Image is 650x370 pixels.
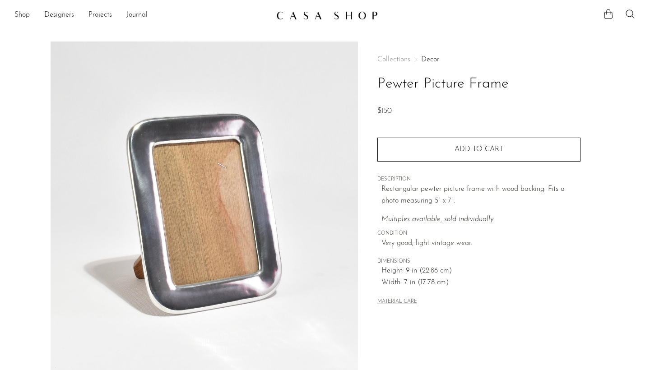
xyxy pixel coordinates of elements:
[455,146,503,153] span: Add to cart
[14,8,269,23] ul: NEW HEADER MENU
[381,265,580,277] span: Height: 9 in (22.86 cm)
[381,185,565,204] span: Fits a photo measuring 5" x 7".
[377,73,580,96] h1: Pewter Picture Frame
[44,9,74,21] a: Designers
[381,216,495,223] em: Multiples available, sold individually.
[14,9,30,21] a: Shop
[421,56,439,63] a: Decor
[377,107,392,115] span: $150
[381,277,580,289] span: Width: 7 in (17.78 cm)
[14,8,269,23] nav: Desktop navigation
[381,185,546,193] span: Rectangular pewter picture frame with wood backing.
[377,299,417,305] button: MATERIAL CARE
[377,176,580,184] span: DESCRIPTION
[377,258,580,266] span: DIMENSIONS
[377,56,580,63] nav: Breadcrumbs
[126,9,148,21] a: Journal
[88,9,112,21] a: Projects
[377,138,580,161] button: Add to cart
[377,56,410,63] span: Collections
[381,238,580,250] span: Very good; light vintage wear.
[377,230,580,238] span: CONDITION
